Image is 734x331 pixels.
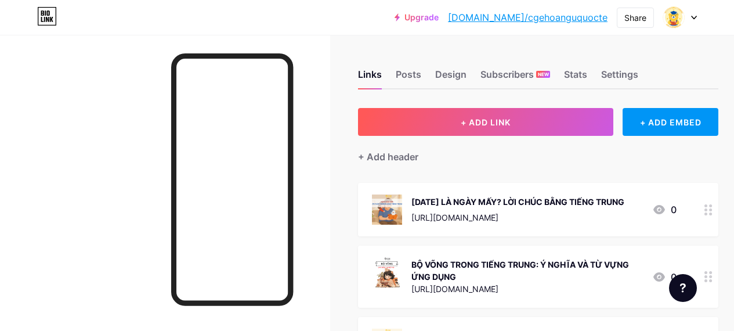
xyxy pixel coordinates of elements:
[652,203,677,217] div: 0
[411,283,643,295] div: [URL][DOMAIN_NAME]
[623,108,718,136] div: + ADD EMBED
[411,258,643,283] div: BỘ VÕNG TRONG TIẾNG TRUNG: Ý NGHĨA VÀ TỪ VỰNG ỨNG DỤNG
[358,67,382,88] div: Links
[411,211,624,224] div: [URL][DOMAIN_NAME]
[601,67,638,88] div: Settings
[564,67,587,88] div: Stats
[652,270,677,284] div: 0
[435,67,467,88] div: Design
[480,67,550,88] div: Subscribers
[395,13,439,22] a: Upgrade
[396,67,421,88] div: Posts
[663,6,685,28] img: Marketing CGE
[358,108,613,136] button: + ADD LINK
[411,196,624,208] div: [DATE] LÀ NGÀY MẤY? LỜI CHÚC BẰNG TIẾNG TRUNG
[358,150,418,164] div: + Add header
[624,12,646,24] div: Share
[538,71,549,78] span: NEW
[372,257,402,287] img: BỘ VÕNG TRONG TIẾNG TRUNG: Ý NGHĨA VÀ TỪ VỰNG ỨNG DỤNG
[461,117,511,127] span: + ADD LINK
[372,195,402,225] img: NGÀY CỦA CHA LÀ NGÀY MẤY? LỜI CHÚC BẰNG TIẾNG TRUNG
[448,10,608,24] a: [DOMAIN_NAME]/cgehoanguquocte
